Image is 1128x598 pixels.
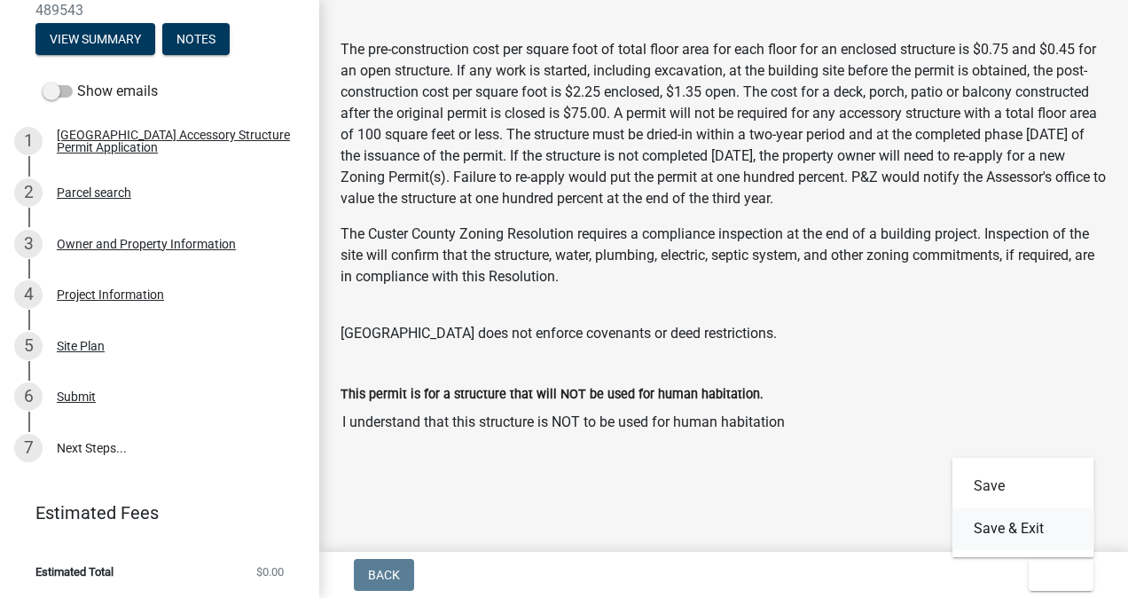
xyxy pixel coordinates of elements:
[1029,559,1093,591] button: Exit
[14,230,43,258] div: 3
[14,434,43,462] div: 7
[57,390,96,403] div: Submit
[14,382,43,411] div: 6
[35,23,155,55] button: View Summary
[14,178,43,207] div: 2
[35,33,155,47] wm-modal-confirm: Summary
[341,389,764,401] label: This permit is for a structure that will NOT be used for human habitation.
[35,2,284,19] span: 489543
[162,33,230,47] wm-modal-confirm: Notes
[14,280,43,309] div: 4
[368,568,400,582] span: Back
[14,495,291,531] a: Estimated Fees
[57,129,291,153] div: [GEOGRAPHIC_DATA] Accessory Structure Permit Application
[14,127,43,155] div: 1
[57,340,105,352] div: Site Plan
[43,81,158,102] label: Show emails
[341,39,1107,209] p: The pre-construction cost per square foot of total floor area for each floor for an enclosed stru...
[57,186,131,199] div: Parcel search
[256,566,284,578] span: $0.00
[35,566,114,578] span: Estimated Total
[57,288,164,301] div: Project Information
[341,302,1107,344] p: [GEOGRAPHIC_DATA] does not enforce covenants or deed restrictions.
[162,23,230,55] button: Notes
[952,458,1094,557] div: Exit
[952,508,1094,550] button: Save & Exit
[57,238,236,250] div: Owner and Property Information
[354,559,414,591] button: Back
[341,224,1107,287] p: The Custer County Zoning Resolution requires a compliance inspection at the end of a building pro...
[1043,568,1069,582] span: Exit
[952,465,1094,508] button: Save
[14,332,43,360] div: 5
